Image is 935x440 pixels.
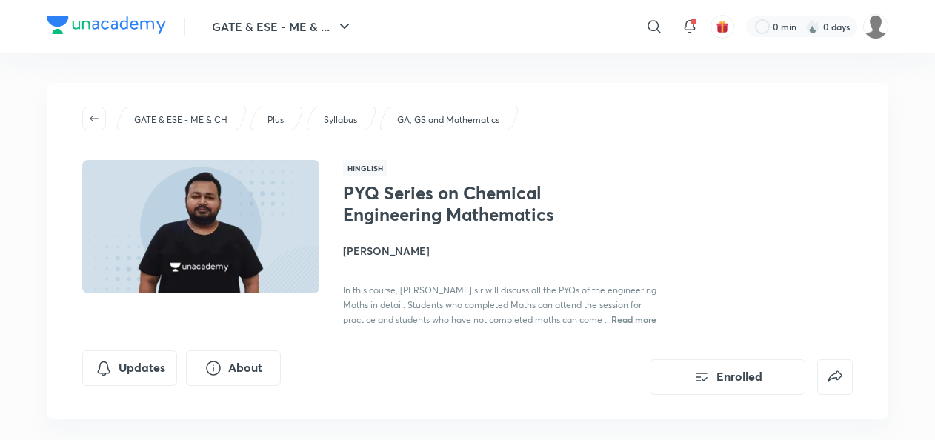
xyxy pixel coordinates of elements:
button: avatar [711,15,734,39]
button: Updates [82,350,177,386]
img: Thumbnail [80,159,322,295]
span: Read more [611,313,656,325]
img: Aditi [863,14,888,39]
img: avatar [716,20,729,33]
p: Syllabus [324,113,357,127]
button: false [817,359,853,395]
button: About [186,350,281,386]
button: Enrolled [650,359,805,395]
button: GATE & ESE - ME & ... [203,12,362,41]
span: In this course, [PERSON_NAME] sir will discuss all the PYQs of the engineering Maths in detail. S... [343,284,656,325]
a: Company Logo [47,16,166,38]
h4: [PERSON_NAME] [343,243,675,259]
span: Hinglish [343,160,387,176]
img: streak [805,19,820,34]
h1: PYQ Series on Chemical Engineering Mathematics [343,182,585,225]
a: GA, GS and Mathematics [395,113,502,127]
a: Syllabus [322,113,360,127]
p: Plus [267,113,284,127]
a: GATE & ESE - ME & CH [132,113,230,127]
a: Plus [265,113,287,127]
p: GATE & ESE - ME & CH [134,113,227,127]
img: Company Logo [47,16,166,34]
p: GA, GS and Mathematics [397,113,499,127]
